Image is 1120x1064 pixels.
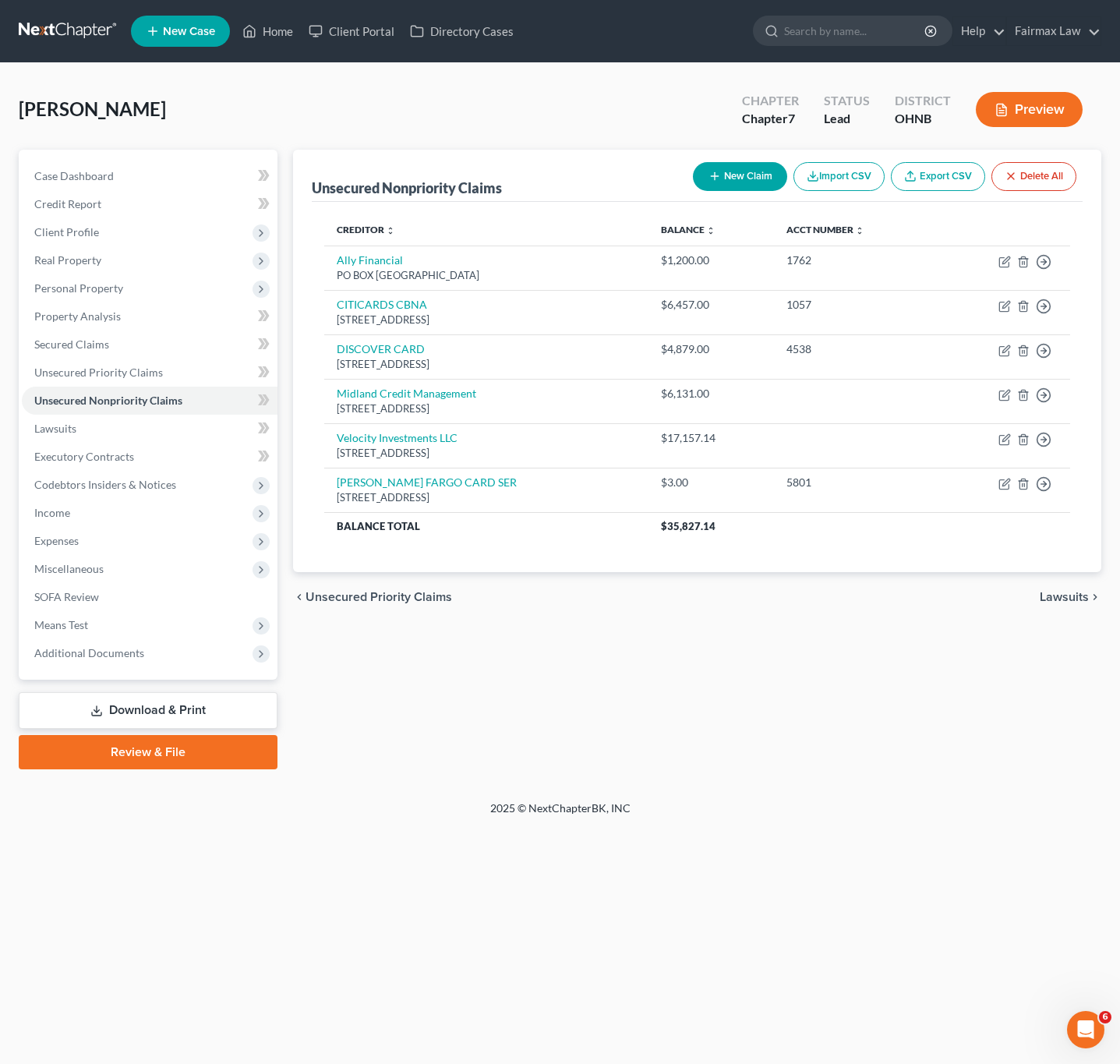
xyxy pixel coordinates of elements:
[312,179,502,197] div: Unsecured Nonpriority Claims
[34,253,101,267] span: Real Property
[34,478,176,491] span: Codebtors Insiders & Notices
[34,646,144,659] span: Additional Documents
[34,450,134,463] span: Executory Contracts
[22,162,277,190] a: Case Dashboard
[22,415,277,443] a: Lawsuits
[306,591,452,603] span: Unsecured Priority Claims
[19,735,277,769] a: Review & File
[786,297,924,313] div: 1057
[855,226,864,235] i: unfold_more
[402,17,521,45] a: Directory Cases
[661,341,761,357] div: $4,879.00
[22,190,277,218] a: Credit Report
[34,366,163,379] span: Unsecured Priority Claims
[337,224,395,235] a: Creditor unfold_more
[337,268,636,283] div: PO BOX [GEOGRAPHIC_DATA]
[1007,17,1101,45] a: Fairmax Law
[34,169,114,182] span: Case Dashboard
[337,490,636,505] div: [STREET_ADDRESS]
[1099,1011,1111,1023] span: 6
[22,387,277,415] a: Unsecured Nonpriority Claims
[22,583,277,611] a: SOFA Review
[786,224,864,235] a: Acct Number unfold_more
[337,401,636,416] div: [STREET_ADDRESS]
[1040,591,1101,603] button: Lawsuits chevron_right
[34,506,70,519] span: Income
[19,692,277,729] a: Download & Print
[1067,1011,1104,1048] iframe: Intercom live chat
[337,298,427,311] a: CITICARDS CBNA
[34,422,76,435] span: Lawsuits
[337,357,636,372] div: [STREET_ADDRESS]
[976,92,1083,127] button: Preview
[34,338,109,351] span: Secured Claims
[34,590,99,603] span: SOFA Review
[706,226,715,235] i: unfold_more
[661,297,761,313] div: $6,457.00
[786,341,924,357] div: 4538
[793,162,885,191] button: Import CSV
[661,520,715,532] span: $35,827.14
[953,17,1005,45] a: Help
[163,26,215,37] span: New Case
[22,359,277,387] a: Unsecured Priority Claims
[19,97,166,120] span: [PERSON_NAME]
[293,591,452,603] button: chevron_left Unsecured Priority Claims
[34,394,182,407] span: Unsecured Nonpriority Claims
[742,110,799,128] div: Chapter
[788,111,795,125] span: 7
[337,387,476,400] a: Midland Credit Management
[786,475,924,490] div: 5801
[786,253,924,268] div: 1762
[386,226,395,235] i: unfold_more
[891,162,985,191] a: Export CSV
[824,92,870,110] div: Status
[116,801,1005,829] div: 2025 © NextChapterBK, INC
[991,162,1076,191] button: Delete All
[34,534,79,547] span: Expenses
[1040,591,1089,603] span: Lawsuits
[337,313,636,327] div: [STREET_ADDRESS]
[34,309,121,323] span: Property Analysis
[34,618,88,631] span: Means Test
[661,430,761,446] div: $17,157.14
[742,92,799,110] div: Chapter
[337,446,636,461] div: [STREET_ADDRESS]
[301,17,402,45] a: Client Portal
[784,16,927,45] input: Search by name...
[293,591,306,603] i: chevron_left
[34,225,99,239] span: Client Profile
[661,253,761,268] div: $1,200.00
[693,162,787,191] button: New Claim
[337,253,403,267] a: Ally Financial
[34,562,104,575] span: Miscellaneous
[895,92,951,110] div: District
[34,197,101,210] span: Credit Report
[22,331,277,359] a: Secured Claims
[895,110,951,128] div: OHNB
[22,302,277,331] a: Property Analysis
[337,475,517,489] a: [PERSON_NAME] FARGO CARD SER
[661,386,761,401] div: $6,131.00
[1089,591,1101,603] i: chevron_right
[235,17,301,45] a: Home
[34,281,123,295] span: Personal Property
[22,443,277,471] a: Executory Contracts
[337,431,458,444] a: Velocity Investments LLC
[324,512,648,540] th: Balance Total
[337,342,425,355] a: DISCOVER CARD
[661,224,715,235] a: Balance unfold_more
[824,110,870,128] div: Lead
[661,475,761,490] div: $3.00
